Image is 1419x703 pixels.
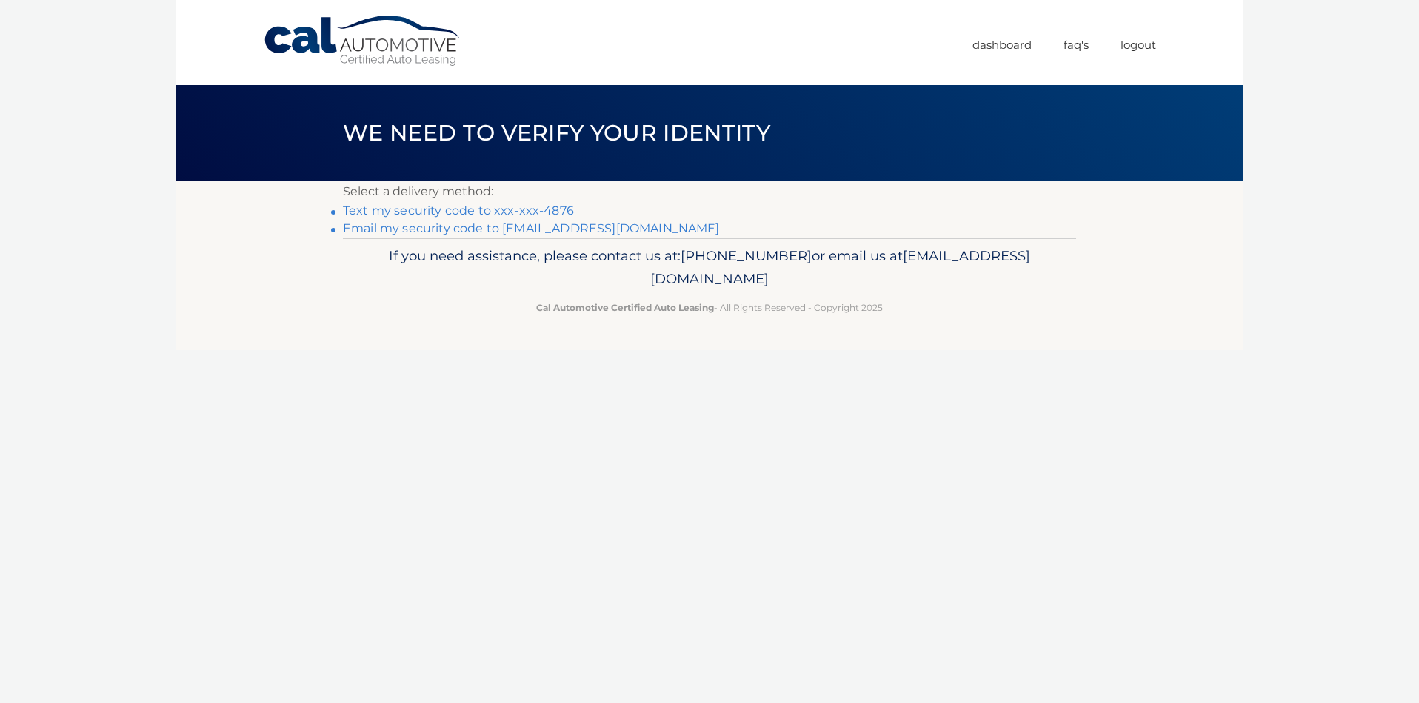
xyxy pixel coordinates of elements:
[343,203,574,218] a: Text my security code to xxx-xxx-4876
[972,33,1032,57] a: Dashboard
[1064,33,1089,57] a: FAQ's
[343,181,1076,202] p: Select a delivery method:
[343,221,720,235] a: Email my security code to [EMAIL_ADDRESS][DOMAIN_NAME]
[681,247,812,264] span: [PHONE_NUMBER]
[353,300,1066,315] p: - All Rights Reserved - Copyright 2025
[353,244,1066,292] p: If you need assistance, please contact us at: or email us at
[263,15,463,67] a: Cal Automotive
[536,302,714,313] strong: Cal Automotive Certified Auto Leasing
[1121,33,1156,57] a: Logout
[343,119,770,147] span: We need to verify your identity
